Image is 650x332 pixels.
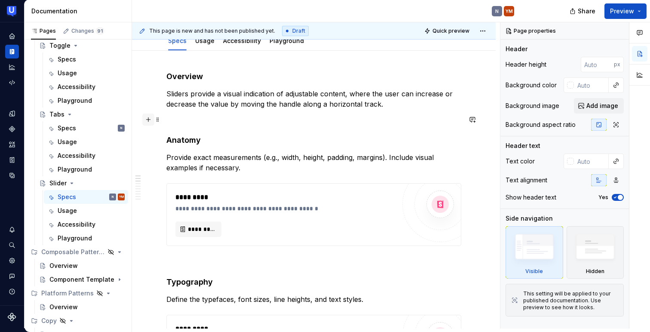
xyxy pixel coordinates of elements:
span: Preview [610,7,634,15]
div: Background aspect ratio [506,120,576,129]
a: Usage [44,135,128,149]
a: Toggle [36,39,128,52]
a: Overview [36,259,128,273]
div: Usage [58,206,77,215]
div: Contact support [5,269,19,283]
p: Provide exact measurements (e.g., width, height, padding, margins). Include visual examples if ne... [166,152,461,173]
a: Usage [195,37,215,44]
p: px [614,61,620,68]
a: Design tokens [5,107,19,120]
a: Slider [36,176,128,190]
div: Specs [165,31,190,49]
div: Playground [58,96,92,105]
h4: Typography [166,277,461,287]
a: Overview [36,300,128,314]
h4: Overview [166,71,461,82]
a: SpecsNYM [44,190,128,204]
span: Quick preview [432,28,469,34]
div: Accessibility [58,220,95,229]
a: Home [5,29,19,43]
div: Visible [525,268,543,275]
p: Sliders provide a visual indication of adjustable content, where the user can increase or decreas... [166,89,461,109]
div: Hidden [586,268,604,275]
div: Show header text [506,193,556,202]
button: Share [565,3,601,19]
div: Specs [58,55,76,64]
span: Add image [586,101,618,110]
a: Accessibility [44,80,128,94]
div: YM [506,8,513,15]
button: Search ⌘K [5,238,19,252]
div: Header text [506,141,540,150]
img: 41adf70f-fc1c-4662-8e2d-d2ab9c673b1b.png [7,6,17,16]
div: N [495,8,499,15]
a: Usage [44,66,128,80]
button: Notifications [5,223,19,237]
a: Playground [44,94,128,108]
div: Specs [58,193,76,201]
div: Text color [506,157,535,166]
a: Data sources [5,169,19,182]
div: Text alignment [506,176,547,184]
span: This page is new and has not been published yet. [149,28,275,34]
p: Define the typefaces, font sizes, line heights, and text styles. [166,294,461,304]
div: This setting will be applied to your published documentation. Use preview to see how it looks. [523,290,618,311]
div: Changes [71,28,104,34]
span: 91 [96,28,104,34]
h4: Anatomy [166,135,461,145]
div: Visible [506,226,563,279]
a: Accessibility [223,37,261,44]
div: Slider [49,179,67,188]
div: Accessibility [220,31,264,49]
button: Quick preview [422,25,473,37]
a: Usage [44,204,128,218]
label: Yes [598,194,608,201]
div: Composable Patterns [28,245,128,259]
svg: Supernova Logo [8,313,16,321]
div: Header height [506,60,546,69]
div: Code automation [5,76,19,89]
div: Usage [192,31,218,49]
div: Accessibility [58,151,95,160]
div: Overview [49,261,78,270]
a: Component Template [36,273,128,286]
div: Platform Patterns [41,289,94,298]
div: Header [506,45,527,53]
a: SpecsN [44,121,128,135]
div: Hidden [567,226,624,279]
div: Copy [41,317,57,325]
a: Specs [44,52,128,66]
div: Components [5,122,19,136]
span: Draft [292,28,305,34]
div: Background image [506,101,559,110]
div: Composable Patterns [41,248,105,256]
div: Copy [28,314,128,328]
div: Side navigation [506,214,553,223]
div: Overview [49,303,78,311]
div: Platform Patterns [28,286,128,300]
div: Component Template [49,275,114,284]
div: Tabs [49,110,64,119]
a: Settings [5,254,19,267]
a: Tabs [36,108,128,121]
input: Auto [581,57,614,72]
div: N [112,193,113,201]
a: Analytics [5,60,19,74]
div: Usage [58,69,77,77]
div: Specs [58,124,76,132]
input: Auto [574,154,609,169]
a: Assets [5,138,19,151]
a: Documentation [5,45,19,58]
div: Storybook stories [5,153,19,167]
input: Auto [574,77,609,93]
button: Add image [574,98,624,114]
